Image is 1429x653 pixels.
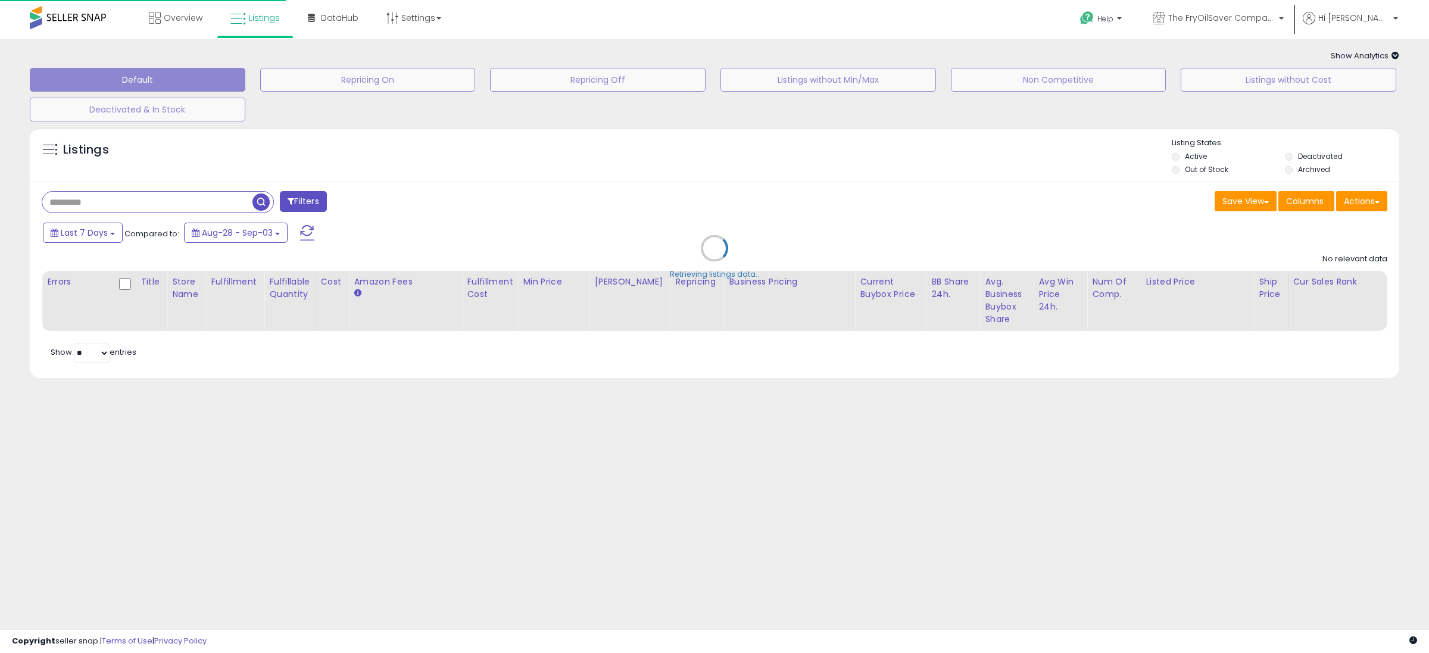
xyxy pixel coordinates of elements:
[720,68,936,92] button: Listings without Min/Max
[1168,12,1275,24] span: The FryOilSaver Company
[490,68,706,92] button: Repricing Off
[1331,50,1399,61] span: Show Analytics
[260,68,476,92] button: Repricing On
[1318,12,1390,24] span: Hi [PERSON_NAME]
[670,269,759,280] div: Retrieving listings data..
[1079,11,1094,26] i: Get Help
[249,12,280,24] span: Listings
[30,98,245,121] button: Deactivated & In Stock
[164,12,202,24] span: Overview
[1097,14,1113,24] span: Help
[1303,12,1398,39] a: Hi [PERSON_NAME]
[321,12,358,24] span: DataHub
[951,68,1166,92] button: Non Competitive
[1181,68,1396,92] button: Listings without Cost
[1071,2,1134,39] a: Help
[30,68,245,92] button: Default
